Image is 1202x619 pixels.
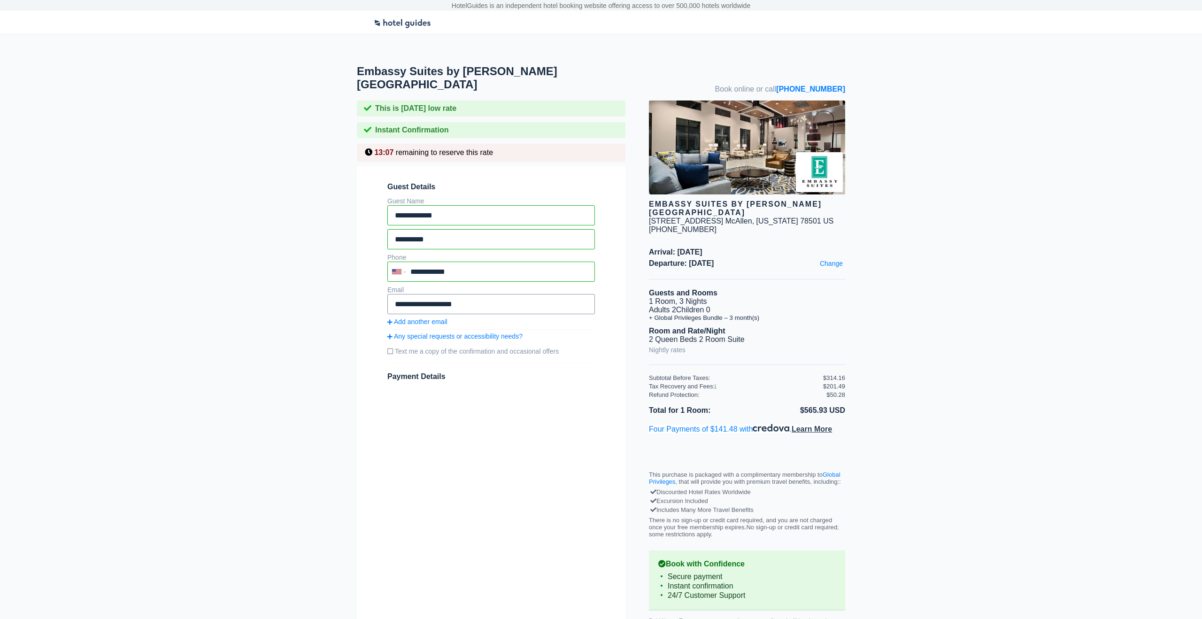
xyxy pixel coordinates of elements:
span: Departure: [DATE] [649,259,845,268]
div: $50.28 [826,391,845,398]
span: Payment Details [387,372,446,380]
label: Phone [387,254,406,261]
img: hotel image [649,101,845,194]
span: McAllen, [725,217,754,225]
li: 24/7 Customer Support [658,591,836,600]
p: There is no sign-up or credit card required, and you are not charged once your free membership ex... [649,517,845,538]
li: 1 Room, 3 Nights [649,297,845,306]
a: Global Privileges [649,471,840,485]
div: Embassy Suites by [PERSON_NAME][GEOGRAPHIC_DATA] [649,200,845,217]
span: Four Payments of $141.48 with . [649,425,832,433]
a: Change [817,257,845,270]
li: Instant confirmation [658,581,836,591]
p: This purchase is packaged with a complimentary membership to , that will provide you with premium... [649,471,845,485]
label: Email [387,286,404,294]
span: Book online or call [715,85,845,93]
a: Nightly rates [649,344,686,356]
li: + Global Privileges Bundle – 3 month(s) [649,314,845,321]
span: remaining to reserve this rate [396,148,493,156]
li: $565.93 USD [747,404,845,417]
div: Discounted Hotel Rates Worldwide [651,487,843,496]
div: [STREET_ADDRESS] [649,217,723,225]
div: Tax Recovery and Fees: [649,383,823,390]
span: No sign-up or credit card required; some restrictions apply. [649,524,839,538]
li: Adults 2 [649,306,845,314]
li: Secure payment [658,572,836,581]
span: Children 0 [676,306,710,314]
a: Add another email [387,318,595,325]
div: Subtotal Before Taxes: [649,374,823,381]
span: 78501 [800,217,821,225]
span: US [823,217,833,225]
span: Arrival: [DATE] [649,248,845,256]
a: Four Payments of $141.48 with.Learn More [649,425,832,433]
label: Guest Name [387,197,424,205]
li: 2 Queen Beds 2 Room Suite [649,335,845,344]
span: Guest Details [387,183,595,191]
b: Room and Rate/Night [649,327,725,335]
label: Text me a copy of the confirmation and occasional offers [387,344,595,359]
div: Instant Confirmation [357,122,625,138]
div: $314.16 [823,374,845,381]
img: Brand logo for Embassy Suites by Hilton McAllen Convention Center [796,152,843,192]
div: Refund Protection: [649,391,826,398]
div: $201.49 [823,383,845,390]
li: Total for 1 Room: [649,404,747,417]
div: Excursion Included [651,496,843,505]
div: This is [DATE] low rate [357,101,625,116]
span: 13:07 [374,148,393,156]
iframe: PayPal Message 1 [649,442,845,451]
img: Logo-Transparent.png [373,13,432,30]
h1: Embassy Suites by [PERSON_NAME][GEOGRAPHIC_DATA] [357,65,649,91]
a: Any special requests or accessibility needs? [387,333,595,340]
span: Learn More [792,425,832,433]
div: United States: +1 [388,263,408,281]
b: Book with Confidence [658,560,836,568]
div: Includes Many More Travel Benefits [651,505,843,514]
a: [PHONE_NUMBER] [776,85,845,93]
div: [PHONE_NUMBER] [649,225,845,234]
span: [US_STATE] [756,217,798,225]
b: Guests and Rooms [649,289,717,297]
